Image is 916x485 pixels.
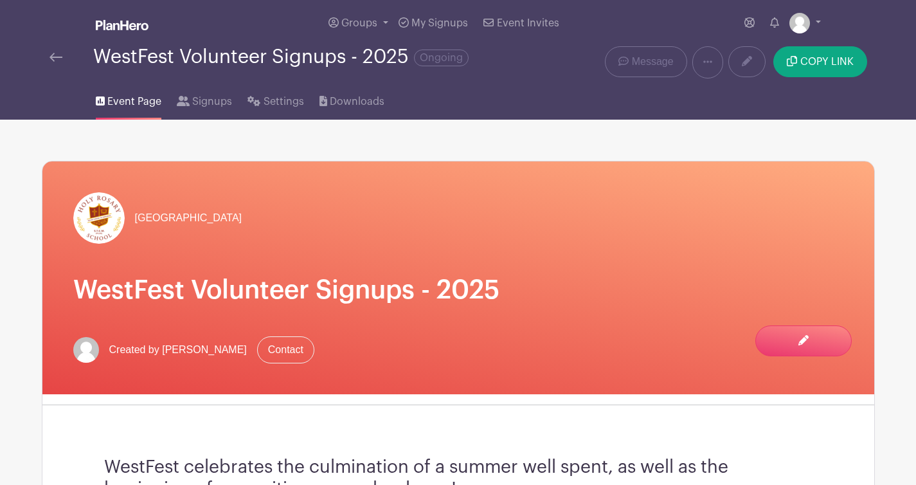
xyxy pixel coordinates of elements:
[497,18,559,28] span: Event Invites
[773,46,867,77] button: COPY LINK
[73,192,125,244] img: hr-logo-circle.png
[632,54,674,69] span: Message
[414,50,469,66] span: Ongoing
[93,46,469,68] div: WestFest Volunteer Signups - 2025
[247,78,303,120] a: Settings
[411,18,468,28] span: My Signups
[96,20,148,30] img: logo_white-6c42ec7e38ccf1d336a20a19083b03d10ae64f83f12c07503d8b9e83406b4c7d.svg
[264,94,304,109] span: Settings
[341,18,377,28] span: Groups
[177,78,232,120] a: Signups
[800,57,854,67] span: COPY LINK
[192,94,232,109] span: Signups
[319,78,384,120] a: Downloads
[135,210,242,226] span: [GEOGRAPHIC_DATA]
[789,13,810,33] img: default-ce2991bfa6775e67f084385cd625a349d9dcbb7a52a09fb2fda1e96e2d18dcdb.png
[73,337,99,363] img: default-ce2991bfa6775e67f084385cd625a349d9dcbb7a52a09fb2fda1e96e2d18dcdb.png
[605,46,687,77] a: Message
[330,94,384,109] span: Downloads
[73,275,843,306] h1: WestFest Volunteer Signups - 2025
[107,94,161,109] span: Event Page
[96,78,161,120] a: Event Page
[49,53,62,62] img: back-arrow-29a5d9b10d5bd6ae65dc969a981735edf675c4d7a1fe02e03b50dbd4ba3cdb55.svg
[257,336,314,363] a: Contact
[109,342,247,358] span: Created by [PERSON_NAME]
